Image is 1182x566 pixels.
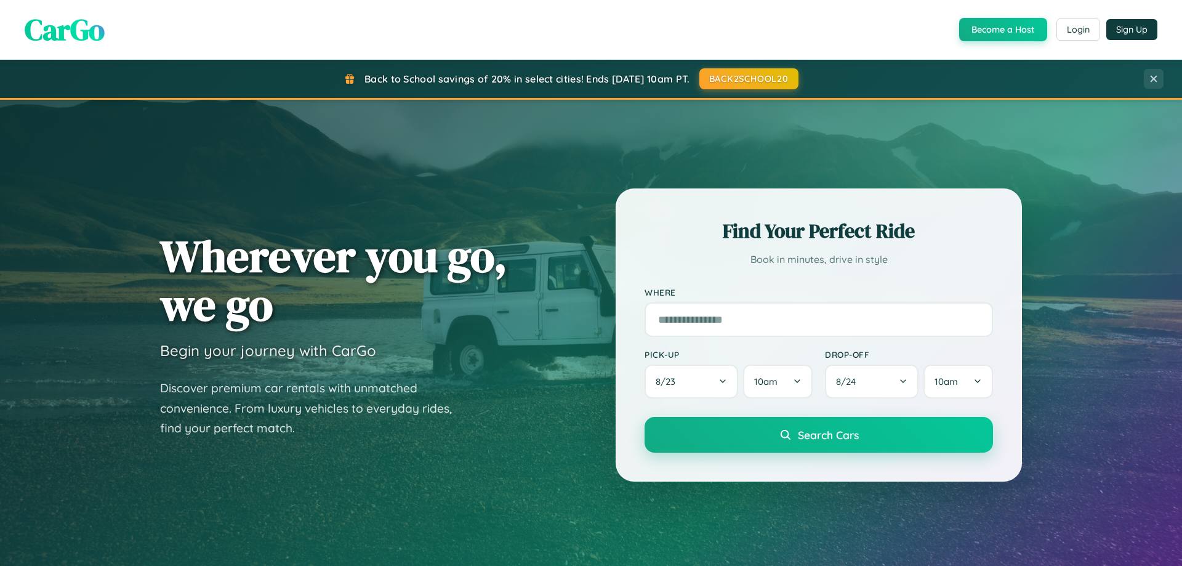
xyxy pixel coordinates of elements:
button: Login [1056,18,1100,41]
button: BACK2SCHOOL20 [699,68,798,89]
button: Become a Host [959,18,1047,41]
span: Back to School savings of 20% in select cities! Ends [DATE] 10am PT. [364,73,689,85]
h3: Begin your journey with CarGo [160,341,376,360]
p: Book in minutes, drive in style [645,251,993,269]
p: Discover premium car rentals with unmatched convenience. From luxury vehicles to everyday rides, ... [160,378,468,439]
button: Sign Up [1106,19,1157,40]
span: 8 / 24 [836,376,862,387]
label: Drop-off [825,349,993,360]
button: 10am [923,365,993,398]
button: 10am [743,365,813,398]
span: 10am [935,376,958,387]
span: 10am [754,376,778,387]
span: 8 / 23 [656,376,681,387]
span: CarGo [25,9,105,50]
button: 8/23 [645,365,738,398]
h2: Find Your Perfect Ride [645,217,993,245]
button: Search Cars [645,417,993,453]
label: Pick-up [645,349,813,360]
span: Search Cars [798,428,859,442]
button: 8/24 [825,365,919,398]
label: Where [645,287,993,297]
h1: Wherever you go, we go [160,232,507,329]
